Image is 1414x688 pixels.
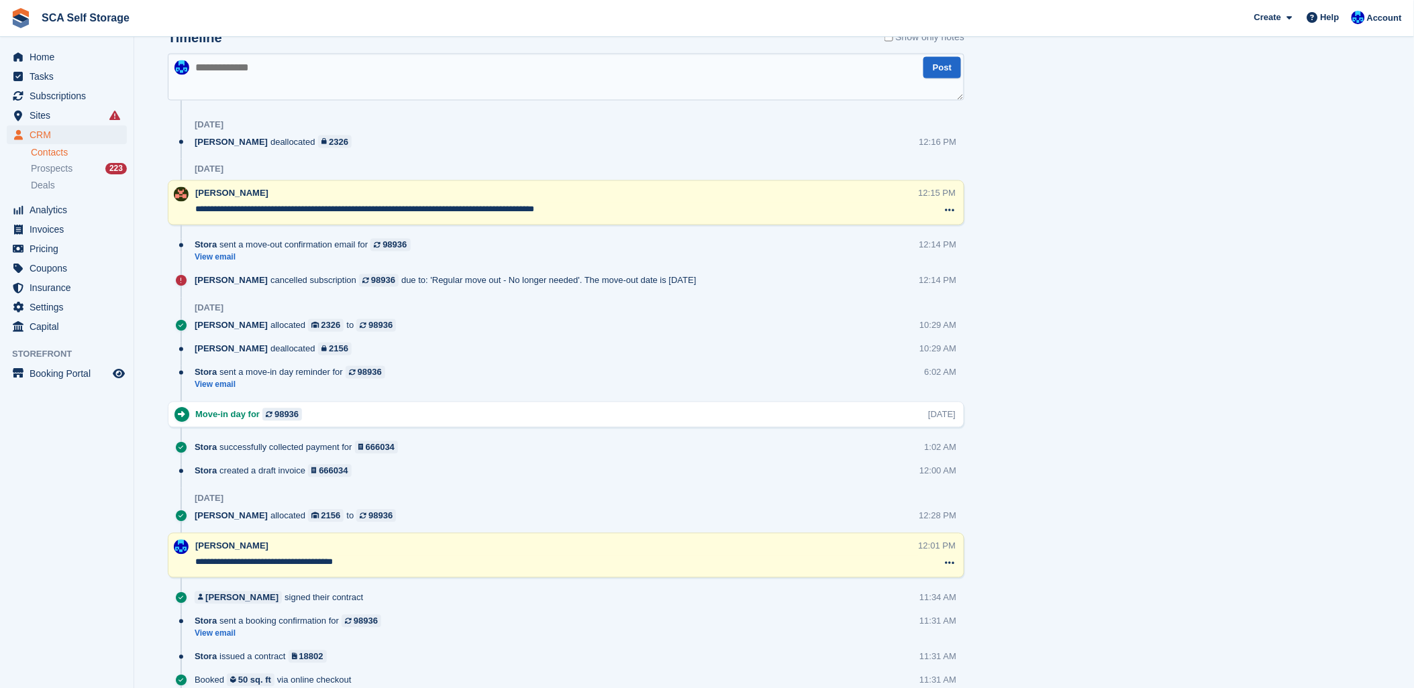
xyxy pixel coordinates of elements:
[195,366,217,379] span: Stora
[30,259,110,278] span: Coupons
[195,615,388,628] div: sent a booking confirmation for
[195,510,403,522] div: allocated to
[919,674,956,687] div: 11:31 AM
[31,146,127,159] a: Contacts
[205,591,279,604] div: [PERSON_NAME]
[30,200,110,219] span: Analytics
[289,650,327,663] a: 18802
[7,67,127,86] a: menu
[30,278,110,297] span: Insurance
[7,317,127,336] a: menu
[7,106,127,125] a: menu
[195,274,268,287] span: [PERSON_NAME]
[262,408,302,421] a: 98936
[195,541,268,551] span: [PERSON_NAME]
[318,343,352,355] a: 2156
[928,408,956,421] div: [DATE]
[368,510,393,522] div: 98936
[195,274,703,287] div: cancelled subscription due to: 'Regular move out - No longer needed'. The move-out date is [DATE]
[195,441,405,454] div: successfully collected payment for
[321,510,341,522] div: 2156
[368,319,393,332] div: 98936
[370,239,410,251] a: 98936
[30,298,110,317] span: Settings
[195,494,223,504] div: [DATE]
[319,465,348,477] div: 666034
[30,125,110,144] span: CRM
[30,364,110,383] span: Booking Portal
[7,48,127,66] a: menu
[919,239,957,251] div: 12:14 PM
[919,510,957,522] div: 12:28 PM
[195,119,223,130] div: [DATE]
[174,60,189,75] img: Kelly Neesham
[329,343,348,355] div: 2156
[31,162,127,176] a: Prospects 223
[195,366,392,379] div: sent a move-in day reminder for
[195,135,268,148] span: [PERSON_NAME]
[7,298,127,317] a: menu
[195,303,223,314] div: [DATE]
[195,465,358,477] div: created a draft invoice
[30,317,110,336] span: Capital
[308,510,344,522] a: 2156
[174,187,189,202] img: Sarah Race
[885,30,965,44] label: Show only notes
[174,540,189,555] img: Kelly Neesham
[195,252,417,264] a: View email
[195,408,309,421] div: Move-in day for
[36,7,135,29] a: SCA Self Storage
[195,674,358,687] div: Booked via online checkout
[195,319,403,332] div: allocated to
[195,343,358,355] div: deallocated
[195,135,358,148] div: deallocated
[195,465,217,477] span: Stora
[342,615,381,628] a: 98936
[31,178,127,192] a: Deals
[919,650,956,663] div: 11:31 AM
[358,366,382,379] div: 98936
[355,441,399,454] a: 666034
[31,179,55,192] span: Deals
[195,239,217,251] span: Stora
[308,319,344,332] a: 2326
[238,674,271,687] div: 50 sq. ft
[919,615,956,628] div: 11:31 AM
[227,674,274,687] a: 50 sq. ft
[366,441,395,454] div: 666034
[11,8,31,28] img: stora-icon-8386f47178a22dfd0bd8f6a31ec36ba5ce8667c1dd55bd0f319d3a0aa187defe.svg
[919,274,957,287] div: 12:14 PM
[356,510,396,522] a: 98936
[195,343,268,355] span: [PERSON_NAME]
[30,106,110,125] span: Sites
[321,319,341,332] div: 2326
[195,591,282,604] a: [PERSON_NAME]
[7,278,127,297] a: menu
[195,510,268,522] span: [PERSON_NAME]
[195,188,268,198] span: [PERSON_NAME]
[7,220,127,239] a: menu
[195,591,370,604] div: signed their contract
[919,319,956,332] div: 10:29 AM
[7,259,127,278] a: menu
[7,125,127,144] a: menu
[371,274,395,287] div: 98936
[195,441,217,454] span: Stora
[195,164,223,175] div: [DATE]
[7,364,127,383] a: menu
[356,319,396,332] a: 98936
[919,465,956,477] div: 12:00 AM
[925,366,957,379] div: 6:02 AM
[1254,11,1281,24] span: Create
[195,239,417,251] div: sent a move-out confirmation email for
[31,162,72,175] span: Prospects
[274,408,299,421] div: 98936
[195,615,217,628] span: Stora
[195,380,392,391] a: View email
[30,220,110,239] span: Invoices
[7,239,127,258] a: menu
[919,135,957,148] div: 12:16 PM
[195,650,217,663] span: Stora
[885,30,893,44] input: Show only notes
[111,365,127,382] a: Preview store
